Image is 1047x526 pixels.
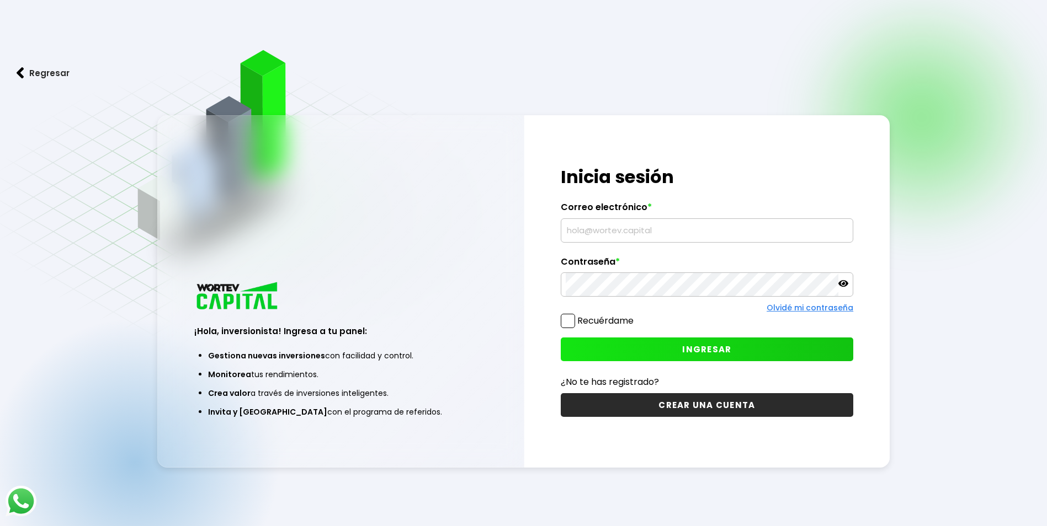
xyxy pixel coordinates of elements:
[194,281,281,313] img: logo_wortev_capital
[561,164,853,190] h1: Inicia sesión
[208,402,473,421] li: con el programa de referidos.
[194,325,487,337] h3: ¡Hola, inversionista! Ingresa a tu panel:
[682,343,731,355] span: INGRESAR
[561,375,853,417] a: ¿No te has registrado?CREAR UNA CUENTA
[208,365,473,384] li: tus rendimientos.
[561,375,853,389] p: ¿No te has registrado?
[767,302,853,313] a: Olvidé mi contraseña
[208,346,473,365] li: con facilidad y control.
[561,256,853,273] label: Contraseña
[208,388,251,399] span: Crea valor
[566,219,848,242] input: hola@wortev.capital
[561,337,853,361] button: INGRESAR
[208,406,327,417] span: Invita y [GEOGRAPHIC_DATA]
[6,486,36,517] img: logos_whatsapp-icon.242b2217.svg
[561,202,853,218] label: Correo electrónico
[17,67,24,79] img: flecha izquierda
[577,314,634,327] label: Recuérdame
[561,393,853,417] button: CREAR UNA CUENTA
[208,369,251,380] span: Monitorea
[208,350,325,361] span: Gestiona nuevas inversiones
[208,384,473,402] li: a través de inversiones inteligentes.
